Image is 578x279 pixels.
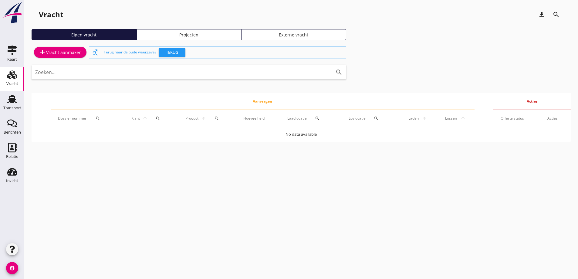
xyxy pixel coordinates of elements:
[159,48,185,57] button: Terug
[39,49,46,56] i: add
[32,127,571,142] td: No data available
[34,32,134,38] div: Eigen vracht
[51,93,475,110] th: Aanvragen
[547,116,563,121] div: Acties
[443,116,459,121] span: Lossen
[39,10,63,19] div: Vracht
[7,57,17,61] div: Kaart
[184,116,200,121] span: Product
[315,116,320,121] i: search
[421,116,429,121] i: arrow_upward
[34,47,86,58] a: Vracht aanmaken
[95,116,100,121] i: search
[6,262,18,274] i: account_circle
[6,82,18,86] div: Vracht
[335,69,343,76] i: search
[6,179,18,183] div: Inzicht
[200,116,207,121] i: arrow_upward
[553,11,560,18] i: search
[501,116,533,121] div: Offerte status
[32,29,137,40] a: Eigen vracht
[243,116,273,121] div: Hoeveelheid
[39,49,82,56] div: Vracht aanmaken
[214,116,219,121] i: search
[3,106,21,110] div: Transport
[374,116,379,121] i: search
[6,155,18,158] div: Relatie
[130,116,141,121] span: Klant
[4,130,21,134] div: Berichten
[35,67,326,77] input: Zoeken...
[244,32,343,38] div: Externe vracht
[137,29,242,40] a: Projecten
[407,116,420,121] span: Laden
[538,11,545,18] i: download
[459,116,467,121] i: arrow_upward
[155,116,160,121] i: search
[349,111,392,126] div: Loslocatie
[92,49,99,56] i: switch_access_shortcut
[287,111,334,126] div: Laadlocatie
[1,2,23,24] img: logo-small.a267ee39.svg
[141,116,149,121] i: arrow_upward
[161,49,183,56] div: Terug
[104,46,343,59] div: Terug naar de oude weergave?
[493,93,571,110] th: Acties
[139,32,239,38] div: Projecten
[58,111,116,126] div: Dossier nummer
[241,29,346,40] a: Externe vracht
